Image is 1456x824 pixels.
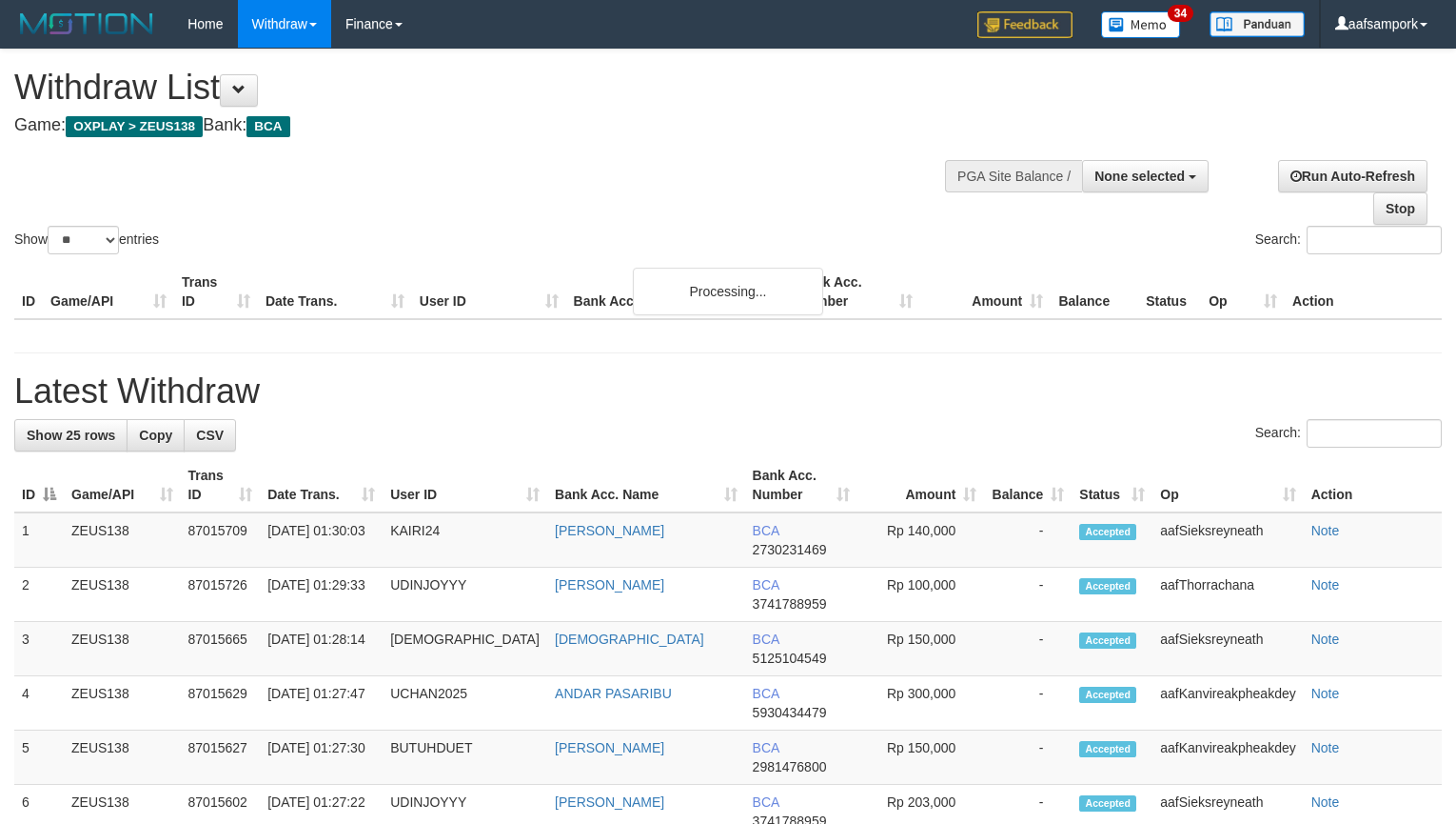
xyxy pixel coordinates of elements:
[181,458,261,512] th: Trans ID: activate to sort column ascending
[1101,11,1181,38] img: Button%20Memo.svg
[555,577,664,593] a: [PERSON_NAME]
[984,568,1072,622] td: -
[1285,265,1442,319] th: Action
[1079,524,1136,540] span: Accepted
[790,265,920,319] th: Bank Acc. Number
[260,458,383,512] th: Date Trans.: activate to sort column ascending
[181,676,261,731] td: 87015629
[1138,265,1201,319] th: Status
[64,731,181,785] td: ZEUS138
[14,731,64,785] td: 5
[547,458,745,512] th: Bank Acc. Name: activate to sort column ascending
[260,731,383,785] td: [DATE] 01:27:30
[1168,5,1193,22] span: 34
[383,622,547,676] td: [DEMOGRAPHIC_DATA]
[984,512,1072,568] td: -
[857,512,985,568] td: Rp 140,000
[984,676,1072,731] td: -
[1311,686,1340,701] a: Note
[64,512,181,568] td: ZEUS138
[64,568,181,622] td: ZEUS138
[64,622,181,676] td: ZEUS138
[246,116,289,137] span: BCA
[1311,794,1340,810] a: Note
[258,265,412,319] th: Date Trans.
[633,268,823,315] div: Processing...
[1152,512,1303,568] td: aafSieksreyneath
[1079,633,1136,649] span: Accepted
[1082,160,1209,192] button: None selected
[1307,419,1442,448] input: Search:
[14,116,952,135] h4: Game: Bank:
[945,160,1082,192] div: PGA Site Balance /
[1201,265,1285,319] th: Op
[260,568,383,622] td: [DATE] 01:29:33
[64,458,181,512] th: Game/API: activate to sort column ascending
[1079,795,1136,812] span: Accepted
[48,226,119,254] select: Showentries
[857,622,985,676] td: Rp 150,000
[43,265,174,319] th: Game/API
[181,731,261,785] td: 87015627
[566,265,791,319] th: Bank Acc. Name
[1311,523,1340,538] a: Note
[920,265,1051,319] th: Amount
[14,512,64,568] td: 1
[14,226,159,254] label: Show entries
[383,458,547,512] th: User ID: activate to sort column ascending
[1152,568,1303,622] td: aafThorrachana
[1210,11,1305,37] img: panduan.png
[753,577,779,593] span: BCA
[1278,160,1427,192] a: Run Auto-Refresh
[174,265,258,319] th: Trans ID
[555,523,664,538] a: [PERSON_NAME]
[127,419,185,452] a: Copy
[1255,226,1442,254] label: Search:
[383,676,547,731] td: UCHAN2025
[383,731,547,785] td: BUTUHDUET
[1311,577,1340,593] a: Note
[184,419,236,452] a: CSV
[753,705,827,720] span: Copy 5930434479 to clipboard
[196,428,224,443] span: CSV
[857,731,985,785] td: Rp 150,000
[555,794,664,810] a: [PERSON_NAME]
[753,523,779,538] span: BCA
[139,428,172,443] span: Copy
[14,458,64,512] th: ID: activate to sort column descending
[181,622,261,676] td: 87015665
[14,372,1442,411] h1: Latest Withdraw
[555,632,704,647] a: [DEMOGRAPHIC_DATA]
[181,568,261,622] td: 87015726
[977,11,1072,38] img: Feedback.jpg
[1094,169,1185,184] span: None selected
[753,759,827,774] span: Copy 2981476800 to clipboard
[64,676,181,731] td: ZEUS138
[14,265,43,319] th: ID
[14,69,952,107] h1: Withdraw List
[555,740,664,755] a: [PERSON_NAME]
[1072,458,1152,512] th: Status: activate to sort column ascending
[260,622,383,676] td: [DATE] 01:28:14
[14,676,64,731] td: 4
[753,740,779,755] span: BCA
[1079,687,1136,703] span: Accepted
[27,428,115,443] span: Show 25 rows
[1051,265,1138,319] th: Balance
[14,568,64,622] td: 2
[745,458,857,512] th: Bank Acc. Number: activate to sort column ascending
[260,512,383,568] td: [DATE] 01:30:03
[1152,458,1303,512] th: Op: activate to sort column ascending
[1079,578,1136,594] span: Accepted
[857,568,985,622] td: Rp 100,000
[1311,632,1340,647] a: Note
[984,731,1072,785] td: -
[1307,226,1442,254] input: Search:
[753,542,827,557] span: Copy 2730231469 to clipboard
[753,794,779,810] span: BCA
[1373,192,1427,225] a: Stop
[857,676,985,731] td: Rp 300,000
[14,419,128,452] a: Show 25 rows
[753,632,779,647] span: BCA
[753,596,827,612] span: Copy 3741788959 to clipboard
